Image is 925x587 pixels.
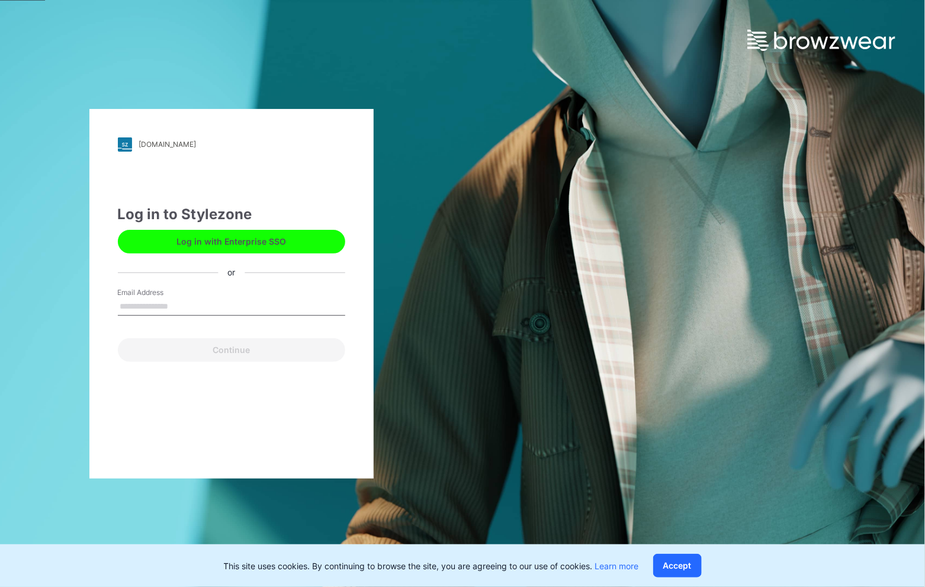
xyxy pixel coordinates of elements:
[747,30,895,51] img: browzwear-logo.e42bd6dac1945053ebaf764b6aa21510.svg
[118,287,201,298] label: Email Address
[224,560,639,572] p: This site uses cookies. By continuing to browse the site, you are agreeing to our use of cookies.
[118,137,345,152] a: [DOMAIN_NAME]
[595,561,639,571] a: Learn more
[118,230,345,254] button: Log in with Enterprise SSO
[118,137,132,152] img: stylezone-logo.562084cfcfab977791bfbf7441f1a819.svg
[139,140,197,149] div: [DOMAIN_NAME]
[653,554,702,578] button: Accept
[218,267,245,279] div: or
[118,204,345,225] div: Log in to Stylezone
